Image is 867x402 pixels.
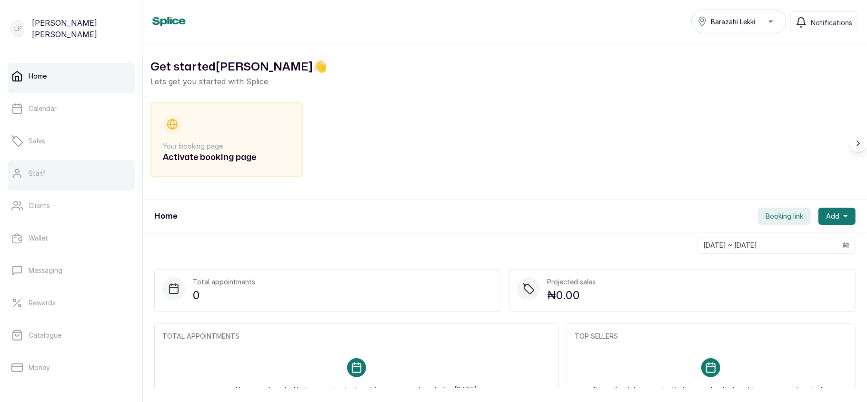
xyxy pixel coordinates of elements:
[790,11,857,33] button: Notifications
[826,211,839,221] span: Add
[14,24,22,33] p: LP
[162,332,551,341] p: TOTAL APPOINTMENTS
[29,233,48,243] p: Wallet
[29,104,57,113] p: Calendar
[150,102,303,177] div: Your booking pageActivate booking page
[29,363,50,372] p: Money
[8,128,135,154] a: Sales
[811,18,852,28] span: Notifications
[150,76,859,87] p: Lets get you started with Splice
[8,160,135,187] a: Staff
[29,266,62,275] p: Messaging
[843,242,849,249] svg: calendar
[698,237,837,253] input: Select date
[236,377,477,394] p: No appointments. Visit your calendar to add some appointments for [DATE]
[8,192,135,219] a: Clients
[29,298,56,308] p: Rewards
[8,63,135,90] a: Home
[163,151,290,164] h2: Activate booking page
[193,287,255,304] p: 0
[766,211,803,221] span: Booking link
[850,135,867,152] button: Scroll right
[29,169,46,178] p: Staff
[193,277,255,287] p: Total appointments
[8,225,135,251] a: Wallet
[8,290,135,316] a: Rewards
[8,257,135,284] a: Messaging
[32,17,131,40] p: [PERSON_NAME] [PERSON_NAME]
[163,141,290,151] p: Your booking page
[150,59,859,76] h2: Get started [PERSON_NAME] 👋
[711,17,755,27] span: Barazahi Lekki
[29,136,45,146] p: Sales
[29,331,61,340] p: Catalogue
[548,277,596,287] p: Projected sales
[575,332,847,341] p: TOP SELLERS
[8,322,135,349] a: Catalogue
[758,208,811,225] button: Booking link
[29,201,50,211] p: Clients
[8,354,135,381] a: Money
[691,10,787,33] button: Barazahi Lekki
[818,208,856,225] button: Add
[29,71,47,81] p: Home
[8,95,135,122] a: Calendar
[548,287,596,304] p: ₦0.00
[154,211,177,222] h1: Home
